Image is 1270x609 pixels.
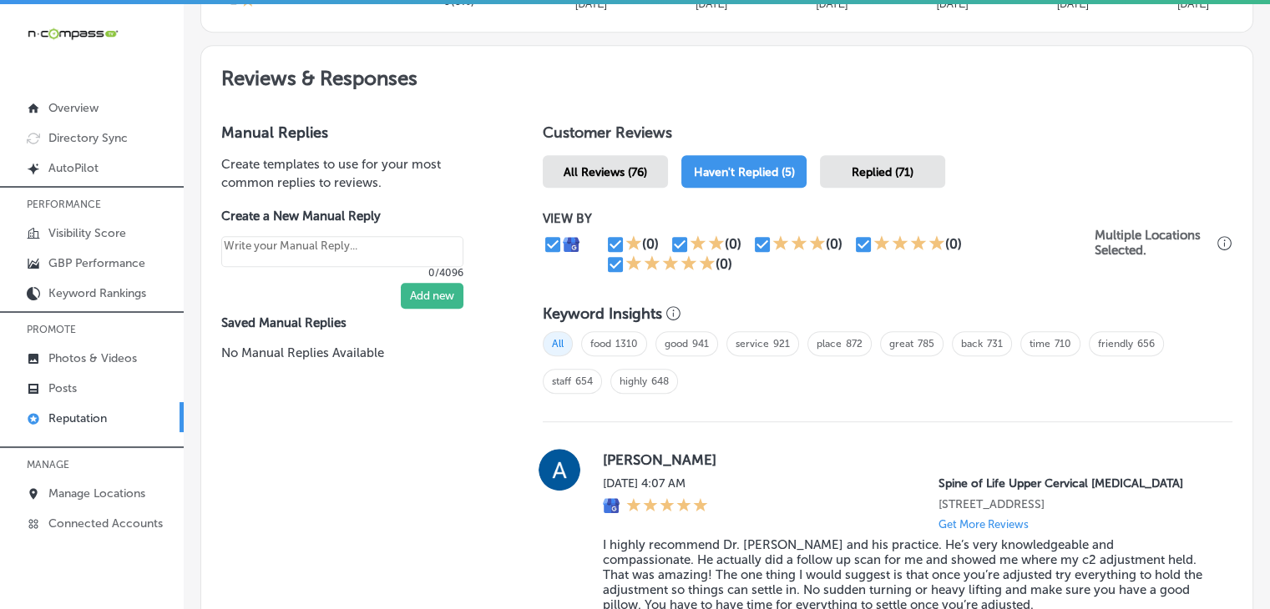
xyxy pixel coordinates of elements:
[543,331,573,356] span: All
[221,123,489,142] h3: Manual Replies
[694,165,795,179] span: Haven't Replied (5)
[45,97,58,110] img: tab_domain_overview_orange.svg
[543,123,1232,148] h1: Customer Reviews
[48,226,126,240] p: Visibility Score
[221,209,463,224] label: Create a New Manual Reply
[736,338,769,350] a: service
[27,27,40,40] img: logo_orange.svg
[1030,338,1050,350] a: time
[1098,338,1133,350] a: friendly
[918,338,934,350] a: 785
[620,375,647,387] a: highly
[642,236,659,252] div: (0)
[221,344,489,362] p: No Manual Replies Available
[773,338,790,350] a: 921
[626,497,708,516] div: 5 Stars
[401,283,463,309] button: Add new
[615,338,638,350] a: 1310
[961,338,983,350] a: back
[48,161,99,175] p: AutoPilot
[692,338,709,350] a: 941
[48,286,146,300] p: Keyword Rankings
[221,155,489,192] p: Create templates to use for your most common replies to reviews.
[48,411,107,425] p: Reputation
[48,381,77,395] p: Posts
[221,267,463,279] p: 0/4096
[889,338,913,350] a: great
[1137,338,1155,350] a: 656
[846,338,863,350] a: 872
[945,236,962,252] div: (0)
[48,131,128,145] p: Directory Sync
[48,351,137,365] p: Photos & Videos
[651,375,669,387] a: 648
[48,486,145,501] p: Manage Locations
[543,304,662,323] h3: Keyword Insights
[590,338,611,350] a: food
[826,236,842,252] div: (0)
[852,165,913,179] span: Replied (71)
[201,46,1252,103] h2: Reviews & Responses
[48,101,99,115] p: Overview
[817,338,842,350] a: place
[690,234,725,254] div: 2 Stars
[625,254,716,274] div: 5 Stars
[665,338,688,350] a: good
[1095,228,1213,258] p: Multiple Locations Selected.
[603,451,1206,468] label: [PERSON_NAME]
[221,315,489,330] label: Saved Manual Replies
[543,211,1095,226] p: VIEW BY
[939,476,1206,491] p: Spine of Life Upper Cervical Chiropractic
[27,26,119,42] img: 660ab0bf-5cc7-4cb8-ba1c-48b5ae0f18e60NCTV_CLogo_TV_Black_-500x88.png
[185,98,281,109] div: Keywords by Traffic
[987,338,1003,350] a: 731
[575,375,593,387] a: 654
[43,43,184,57] div: Domain: [DOMAIN_NAME]
[564,165,647,179] span: All Reviews (76)
[603,476,708,491] label: [DATE] 4:07 AM
[625,234,642,254] div: 1 Star
[47,27,82,40] div: v 4.0.25
[552,375,571,387] a: staff
[221,236,463,268] textarea: Create your Quick Reply
[939,518,1029,531] p: Get More Reviews
[725,236,741,252] div: (0)
[166,97,180,110] img: tab_keywords_by_traffic_grey.svg
[873,234,945,254] div: 4 Stars
[1055,338,1071,350] a: 710
[48,516,163,531] p: Connected Accounts
[63,98,149,109] div: Domain Overview
[48,256,145,270] p: GBP Performance
[772,234,826,254] div: 3 Stars
[716,256,732,272] div: (0)
[939,497,1206,511] p: 2225 A1A S Suite A1
[27,43,40,57] img: website_grey.svg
